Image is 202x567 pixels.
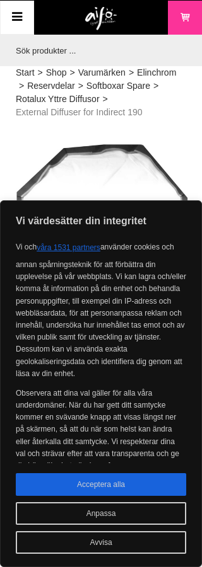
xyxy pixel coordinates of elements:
a: Rotalux Yttre Diffusor [16,93,100,106]
span: > [19,79,24,93]
a: Shop [46,66,67,79]
button: Acceptera alla [16,473,186,496]
p: Vi värdesätter din integritet [1,214,201,229]
span: > [38,66,43,79]
img: logo.png [85,7,117,31]
a: Elinchrom [137,66,176,79]
span: > [129,66,134,79]
button: våra 1531 partners [37,236,100,259]
button: Avvisa [16,531,186,554]
a: Reservdelar [27,79,74,93]
a: Start [16,66,35,79]
span: External Diffuser for Indirect 190 [16,106,143,119]
input: Sök produkter ... [9,35,186,66]
span: > [78,79,83,93]
a: Softboxar Spare [86,79,150,93]
button: Anpassa [16,502,186,525]
p: Vi och använder cookies och annan spårningsteknik för att förbättra din upplevelse på vår webbpla... [16,236,186,380]
a: Varumärken [78,66,126,79]
p: Observera att dina val gäller för alla våra underdomäner. När du har gett ditt samtycke kommer en... [16,387,186,472]
span: > [153,79,158,93]
span: > [103,93,108,106]
span: > [69,66,74,79]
